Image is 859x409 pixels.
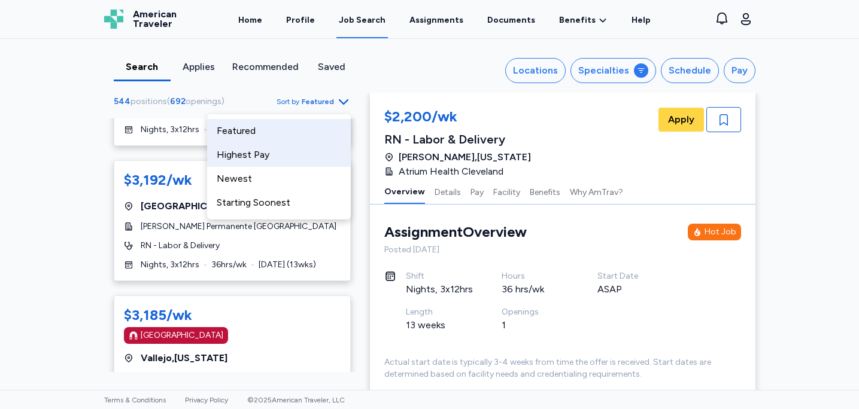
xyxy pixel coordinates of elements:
[471,179,484,204] button: Pay
[124,306,192,325] div: $3,185/wk
[133,10,177,29] span: American Traveler
[384,244,741,256] div: Posted [DATE]
[175,60,223,74] div: Applies
[141,329,223,341] div: [GEOGRAPHIC_DATA]
[207,119,351,143] div: Featured
[406,306,473,318] div: Length
[130,96,167,106] span: positions
[141,221,336,233] span: [PERSON_NAME] Permanente [GEOGRAPHIC_DATA]
[406,282,473,297] div: Nights, 3x12hrs
[597,282,664,297] div: ASAP
[339,14,386,26] div: Job Search
[211,259,247,271] span: 36 hrs/wk
[114,96,229,108] div: ( )
[505,58,566,83] button: Locations
[308,60,356,74] div: Saved
[141,259,199,271] span: Nights, 3x12hrs
[399,150,531,164] span: [PERSON_NAME] , [US_STATE]
[530,179,560,204] button: Benefits
[406,318,473,332] div: 13 weeks
[406,270,473,282] div: Shift
[435,179,461,204] button: Details
[502,306,569,318] div: Openings
[384,107,531,129] div: $2,200/wk
[493,179,520,204] button: Facility
[277,97,299,106] span: Sort by
[185,396,228,404] a: Privacy Policy
[186,96,221,106] span: openings
[141,351,227,365] span: Vallejo , [US_STATE]
[232,60,299,74] div: Recommended
[559,14,608,26] a: Benefits
[384,356,741,380] div: Actual start date is typically 3-4 weeks from time the offer is received. Start dates are determi...
[119,60,166,74] div: Search
[277,94,351,109] button: Sort byFeatured
[578,63,629,78] div: Specialties
[207,143,351,167] div: Highest Pay
[658,108,704,132] button: Apply
[559,14,596,26] span: Benefits
[104,10,123,29] img: Logo
[724,58,755,83] button: Pay
[247,396,345,404] span: © 2025 American Traveler, LLC
[141,199,296,213] span: [GEOGRAPHIC_DATA] , [US_STATE]
[336,1,388,38] a: Job Search
[302,97,334,106] span: Featured
[207,191,351,215] div: Starting Soonest
[384,179,425,204] button: Overview
[705,226,736,238] div: Hot Job
[207,167,351,191] div: Newest
[114,96,130,106] span: 544
[661,58,719,83] button: Schedule
[502,318,569,332] div: 1
[668,112,694,127] span: Apply
[731,63,748,78] div: Pay
[597,270,664,282] div: Start Date
[502,282,569,297] div: 36 hrs/wk
[669,63,711,78] div: Schedule
[399,164,503,179] span: Atrium Health Cleveland
[502,270,569,282] div: Hours
[513,63,558,78] div: Locations
[384,222,527,242] div: Assignment Overview
[141,240,220,252] span: RN - Labor & Delivery
[124,170,192,190] div: $3,192/wk
[170,96,186,106] span: 692
[570,179,623,204] button: Why AmTrav?
[570,58,656,83] button: Specialties
[141,124,199,136] span: Nights, 3x12hrs
[259,259,316,271] span: [DATE] ( 13 wks)
[104,396,166,404] a: Terms & Conditions
[384,131,531,148] div: RN - Labor & Delivery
